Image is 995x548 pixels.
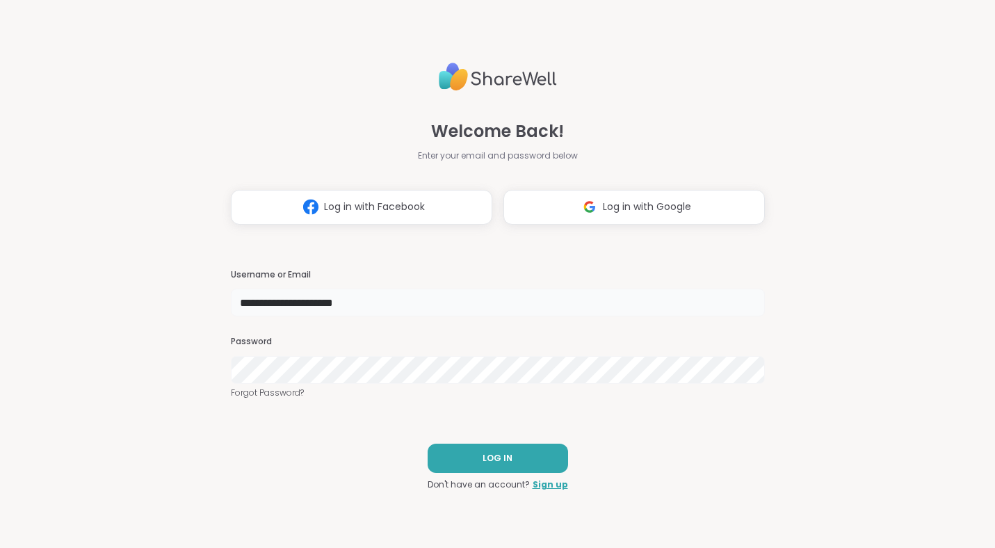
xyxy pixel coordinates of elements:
img: ShareWell Logo [439,57,557,97]
span: Enter your email and password below [418,150,578,162]
button: LOG IN [428,444,568,473]
img: ShareWell Logomark [576,194,603,220]
span: Don't have an account? [428,478,530,491]
button: Log in with Facebook [231,190,492,225]
span: Welcome Back! [431,119,564,144]
a: Sign up [533,478,568,491]
h3: Password [231,336,765,348]
h3: Username or Email [231,269,765,281]
img: ShareWell Logomark [298,194,324,220]
span: Log in with Facebook [324,200,425,214]
a: Forgot Password? [231,387,765,399]
span: LOG IN [483,452,512,465]
span: Log in with Google [603,200,691,214]
button: Log in with Google [503,190,765,225]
